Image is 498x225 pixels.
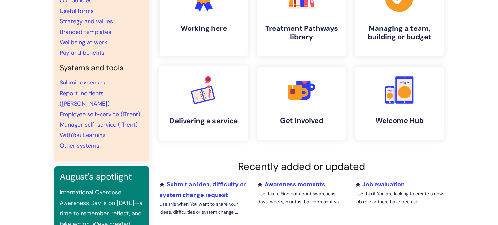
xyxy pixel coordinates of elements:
h2: Recently added or updated [160,161,444,173]
h4: Welcome Hub [361,117,438,125]
a: Manager self-service (iTrent) [60,121,138,129]
a: Report incidents ([PERSON_NAME]) [60,89,110,107]
a: Welcome Hub [355,67,444,140]
h4: Delivering a service [164,117,243,125]
a: Delivering a service [159,66,248,141]
a: Submit expenses [60,79,105,86]
a: Useful forms [60,7,94,15]
a: Awareness moments [257,180,325,188]
h4: Treatment Pathways library [263,24,340,41]
a: WithYou Learning [60,131,106,139]
a: Get involved [257,67,346,140]
p: Use this to Find out about awareness days, weeks, months that represent yo... [257,190,346,206]
a: Employee self-service (iTrent) [60,110,140,118]
h4: Systems and tools [60,63,144,73]
a: Wellbeing at work [60,39,107,46]
h4: Managing a team, building or budget [361,24,438,41]
a: Other systems [60,142,99,150]
a: Branded templates [60,28,111,36]
a: Submit an idea, difficulty or system change request [160,180,246,198]
a: Pay and benefits [60,49,104,57]
p: Use this if You are looking to create a new job role or there have been si... [355,190,444,206]
h4: Working here [165,24,243,33]
h4: Get involved [263,117,340,125]
a: Strategy and values [60,17,113,25]
h3: August's spotlight [60,172,144,182]
a: Job evaluation [355,180,405,188]
p: Use this when You want to share your ideas, difficulties or system change ... [160,200,248,216]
